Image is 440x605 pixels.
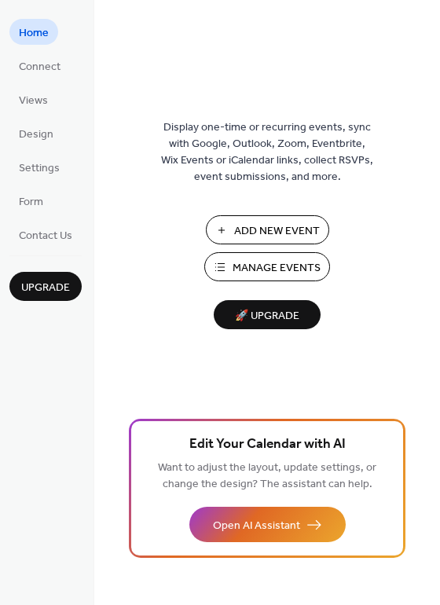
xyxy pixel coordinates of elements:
[9,272,82,301] button: Upgrade
[9,154,69,180] a: Settings
[9,222,82,247] a: Contact Us
[234,223,320,240] span: Add New Event
[19,126,53,143] span: Design
[19,59,60,75] span: Connect
[158,457,376,495] span: Want to adjust the layout, update settings, or change the design? The assistant can help.
[204,252,330,281] button: Manage Events
[9,188,53,214] a: Form
[189,507,346,542] button: Open AI Assistant
[19,228,72,244] span: Contact Us
[189,434,346,456] span: Edit Your Calendar with AI
[9,120,63,146] a: Design
[19,194,43,211] span: Form
[161,119,373,185] span: Display one-time or recurring events, sync with Google, Outlook, Zoom, Eventbrite, Wix Events or ...
[233,260,321,277] span: Manage Events
[9,86,57,112] a: Views
[9,53,70,79] a: Connect
[214,300,321,329] button: 🚀 Upgrade
[9,19,58,45] a: Home
[19,160,60,177] span: Settings
[223,306,311,327] span: 🚀 Upgrade
[206,215,329,244] button: Add New Event
[19,93,48,109] span: Views
[21,280,70,296] span: Upgrade
[19,25,49,42] span: Home
[213,518,300,534] span: Open AI Assistant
